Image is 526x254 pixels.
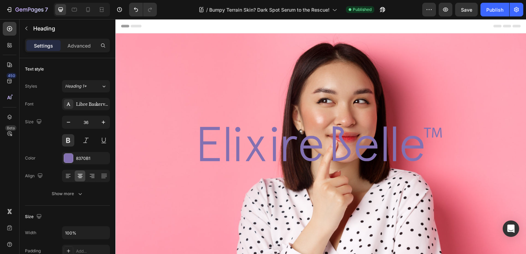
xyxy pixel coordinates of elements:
[503,220,519,237] div: Open Intercom Messenger
[25,155,36,161] div: Color
[65,83,87,89] span: Heading 1*
[76,155,108,162] div: 8370B1
[25,230,36,236] div: Width
[129,3,157,16] div: Undo/Redo
[7,73,16,78] div: 450
[67,42,91,49] p: Advanced
[62,80,110,92] button: Heading 1*
[25,212,43,221] div: Size
[3,3,51,16] button: 7
[206,6,208,13] span: /
[76,101,108,107] div: Libre Baskerville
[115,19,526,254] iframe: To enrich screen reader interactions, please activate Accessibility in Grammarly extension settings
[209,6,329,13] span: Bumpy Terrain Skin? Dark Spot Serum to the Rescue!
[25,188,110,200] button: Show more
[25,172,44,181] div: Align
[486,6,503,13] div: Publish
[34,42,53,49] p: Settings
[52,190,84,197] div: Show more
[25,101,34,107] div: Font
[5,125,16,131] div: Beta
[25,66,44,72] div: Text style
[480,3,509,16] button: Publish
[25,248,41,254] div: Padding
[62,227,110,239] input: Auto
[33,24,107,33] p: Heading
[25,83,37,89] div: Styles
[25,117,43,127] div: Size
[45,5,48,14] p: 7
[455,3,478,16] button: Save
[461,7,472,13] span: Save
[353,7,372,13] span: Published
